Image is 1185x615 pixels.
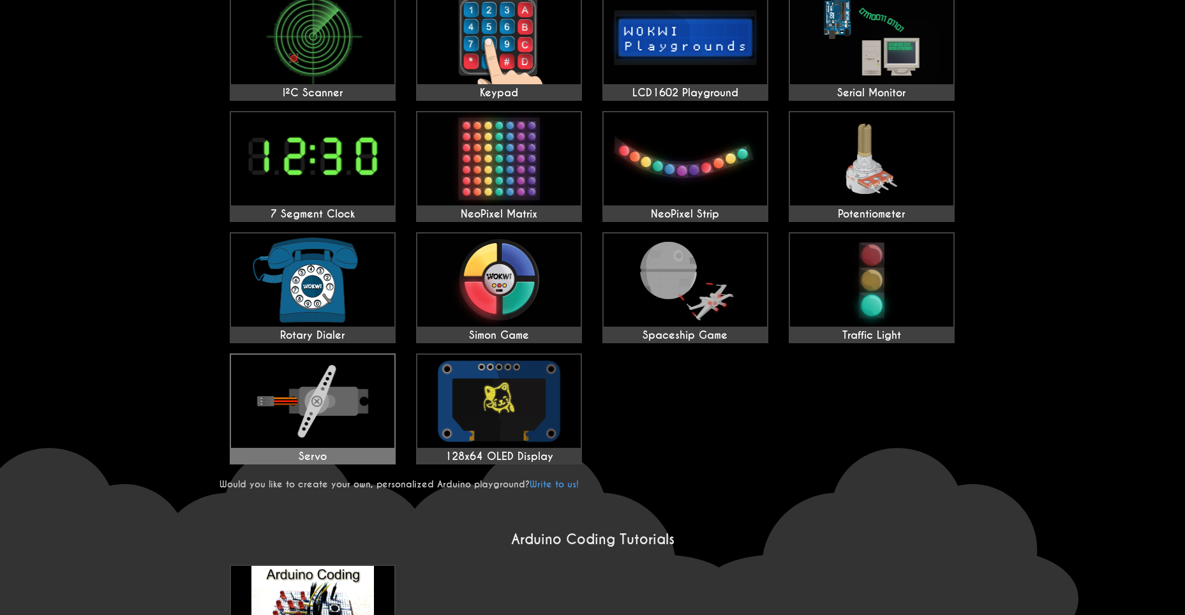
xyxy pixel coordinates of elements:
[602,111,768,222] a: NeoPixel Strip
[530,478,579,490] a: Write to us!
[790,208,953,221] div: Potentiometer
[231,112,394,205] img: 7 Segment Clock
[604,233,767,327] img: Spaceship Game
[790,112,953,205] img: Potentiometer
[417,450,581,463] div: 128x64 OLED Display
[230,111,396,222] a: 7 Segment Clock
[790,233,953,327] img: Traffic Light
[416,232,582,343] a: Simon Game
[416,111,582,222] a: NeoPixel Matrix
[416,353,582,464] a: 128x64 OLED Display
[220,531,966,548] h2: Arduino Coding Tutorials
[417,112,581,205] img: NeoPixel Matrix
[417,87,581,100] div: Keypad
[602,232,768,343] a: Spaceship Game
[790,87,953,100] div: Serial Monitor
[789,232,955,343] a: Traffic Light
[231,87,394,100] div: I²C Scanner
[417,329,581,342] div: Simon Game
[604,329,767,342] div: Spaceship Game
[604,87,767,100] div: LCD1602 Playground
[231,208,394,221] div: 7 Segment Clock
[231,450,394,463] div: Servo
[417,233,581,327] img: Simon Game
[604,112,767,205] img: NeoPixel Strip
[231,233,394,327] img: Rotary Dialer
[417,208,581,221] div: NeoPixel Matrix
[231,355,394,448] img: Servo
[220,478,966,490] p: Would you like to create your own, personalized Arduino playground?
[231,329,394,342] div: Rotary Dialer
[604,208,767,221] div: NeoPixel Strip
[790,329,953,342] div: Traffic Light
[230,232,396,343] a: Rotary Dialer
[230,353,396,464] a: Servo
[789,111,955,222] a: Potentiometer
[417,355,581,448] img: 128x64 OLED Display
